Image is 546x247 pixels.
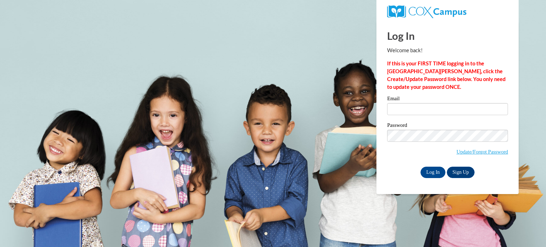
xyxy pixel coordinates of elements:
[447,167,475,178] a: Sign Up
[387,96,508,103] label: Email
[387,28,508,43] h1: Log In
[387,5,466,18] img: COX Campus
[456,149,508,155] a: Update/Forgot Password
[387,123,508,130] label: Password
[387,8,466,14] a: COX Campus
[421,167,445,178] input: Log In
[387,47,508,54] p: Welcome back!
[387,60,505,90] strong: If this is your FIRST TIME logging in to the [GEOGRAPHIC_DATA][PERSON_NAME], click the Create/Upd...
